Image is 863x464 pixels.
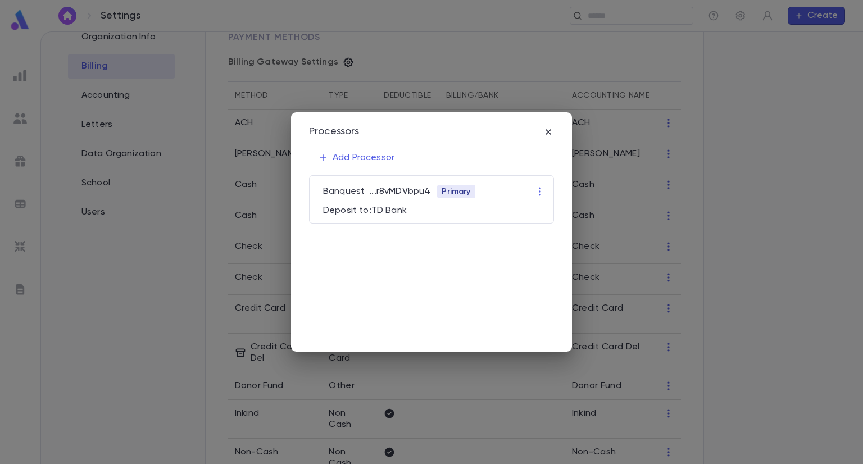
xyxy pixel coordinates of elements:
p: Add Processor [318,152,394,163]
p: ... r8vMDVbpu4 [369,186,430,197]
button: Add Processor [309,147,403,169]
div: Deposit to: TD Bank [319,201,549,216]
p: Banquest [323,186,365,197]
div: Processors [309,126,360,138]
span: Primary [437,187,475,196]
